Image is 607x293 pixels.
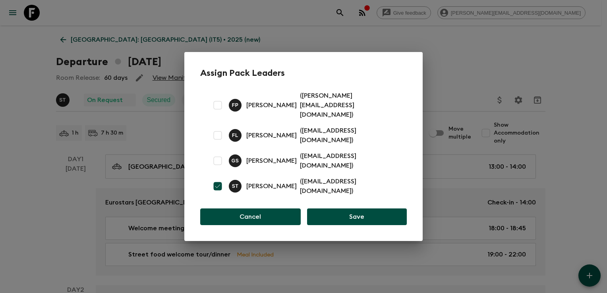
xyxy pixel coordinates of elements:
p: G S [232,158,239,164]
p: F L [232,132,238,139]
p: [PERSON_NAME] [246,156,297,166]
p: [PERSON_NAME] [246,131,297,140]
h2: Assign Pack Leaders [200,68,407,78]
button: Save [307,208,407,225]
p: [PERSON_NAME] [246,100,297,110]
p: S T [232,183,239,189]
p: [PERSON_NAME] [246,181,297,191]
p: ( [EMAIL_ADDRESS][DOMAIN_NAME] ) [300,126,397,145]
p: F P [232,102,239,108]
p: ( [EMAIL_ADDRESS][DOMAIN_NAME] ) [300,151,397,170]
button: Cancel [200,208,301,225]
p: ( [PERSON_NAME][EMAIL_ADDRESS][DOMAIN_NAME] ) [300,91,397,120]
p: ( [EMAIL_ADDRESS][DOMAIN_NAME] ) [300,177,397,196]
